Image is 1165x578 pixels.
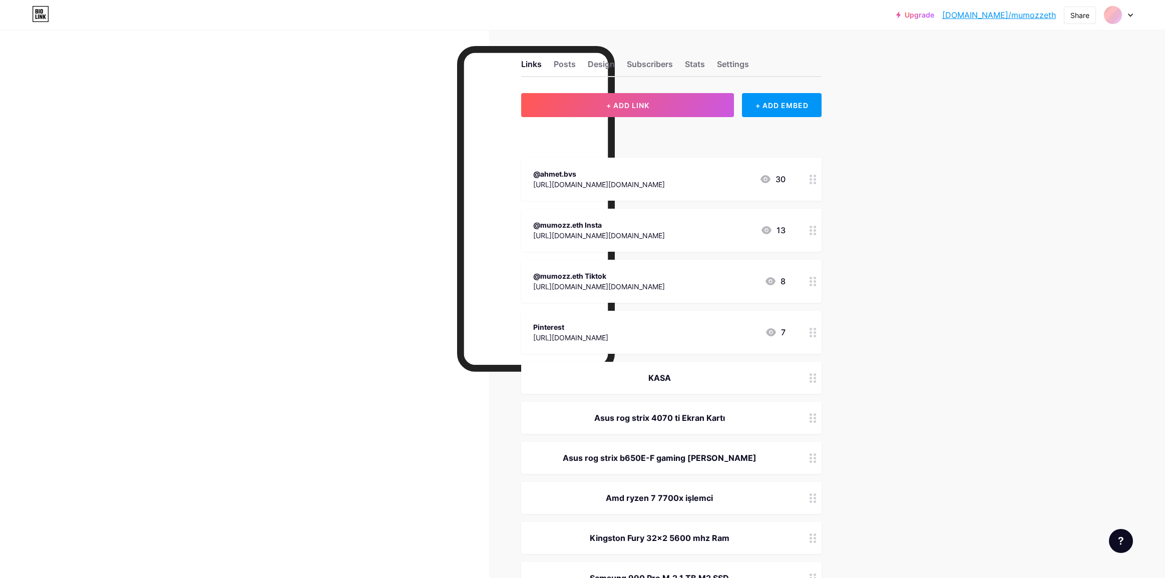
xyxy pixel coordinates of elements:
[764,275,786,287] div: 8
[717,58,749,76] div: Settings
[742,93,822,117] div: + ADD EMBED
[521,58,542,76] div: Links
[533,179,665,190] div: [URL][DOMAIN_NAME][DOMAIN_NAME]
[1070,10,1089,21] div: Share
[759,173,786,185] div: 30
[533,271,665,281] div: @mumozz.eth Tiktok
[533,281,665,292] div: [URL][DOMAIN_NAME][DOMAIN_NAME]
[533,412,786,424] div: Asus rog strix 4070 ti Ekran Kartı
[685,58,705,76] div: Stats
[533,169,665,179] div: @ahmet.bvs
[533,372,786,384] div: KASA
[896,11,934,19] a: Upgrade
[942,9,1056,21] a: [DOMAIN_NAME]/mumozzeth
[554,58,576,76] div: Posts
[606,101,649,110] span: + ADD LINK
[765,326,786,338] div: 7
[533,452,786,464] div: Asus rog strix b650E-F gaming [PERSON_NAME]
[627,58,673,76] div: Subscribers
[521,93,734,117] button: + ADD LINK
[533,532,786,544] div: Kingston Fury 32x2 5600 mhz Ram
[533,230,665,241] div: [URL][DOMAIN_NAME][DOMAIN_NAME]
[533,332,608,343] div: [URL][DOMAIN_NAME]
[588,58,615,76] div: Design
[533,492,786,504] div: Amd ryzen 7 7700x işlemci
[760,224,786,236] div: 13
[533,220,665,230] div: @mumozz.eth Insta
[533,322,608,332] div: Pinterest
